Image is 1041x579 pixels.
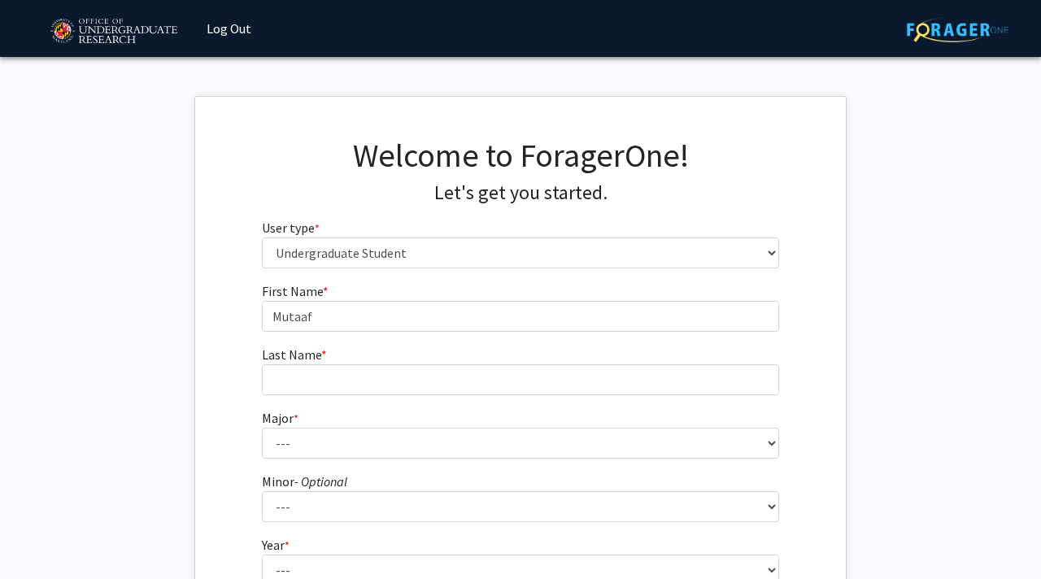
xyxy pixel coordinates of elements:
[262,535,290,555] label: Year
[294,473,347,490] i: - Optional
[262,346,321,363] span: Last Name
[262,472,347,491] label: Minor
[262,218,320,237] label: User type
[262,181,780,205] h4: Let's get you started.
[262,408,298,428] label: Major
[12,506,69,567] iframe: Chat
[262,283,323,299] span: First Name
[907,17,1008,42] img: ForagerOne Logo
[45,11,182,52] img: University of Maryland Logo
[262,136,780,175] h1: Welcome to ForagerOne!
